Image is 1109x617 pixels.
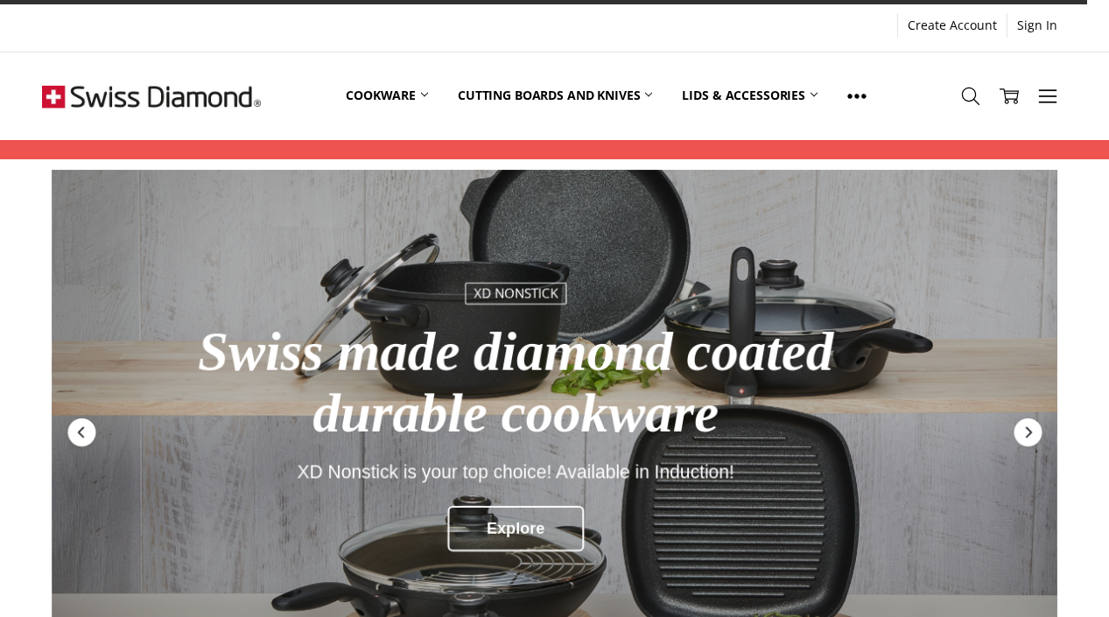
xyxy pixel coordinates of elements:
div: XD nonstick [465,283,566,305]
a: Show All [832,57,881,136]
div: Previous [66,417,97,448]
div: Swiss made diamond coated durable cookware [145,322,887,444]
a: Cutting boards and knives [443,57,668,135]
div: Explore [447,506,584,551]
a: Cookware [331,57,443,135]
div: XD Nonstick is your top choice! Available in Induction! [145,461,887,481]
a: Create Account [898,13,1007,38]
div: Next [1012,417,1043,448]
a: Lids & Accessories [667,57,832,135]
img: Free Shipping On Every Order [42,53,261,140]
a: Sign In [1007,13,1067,38]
